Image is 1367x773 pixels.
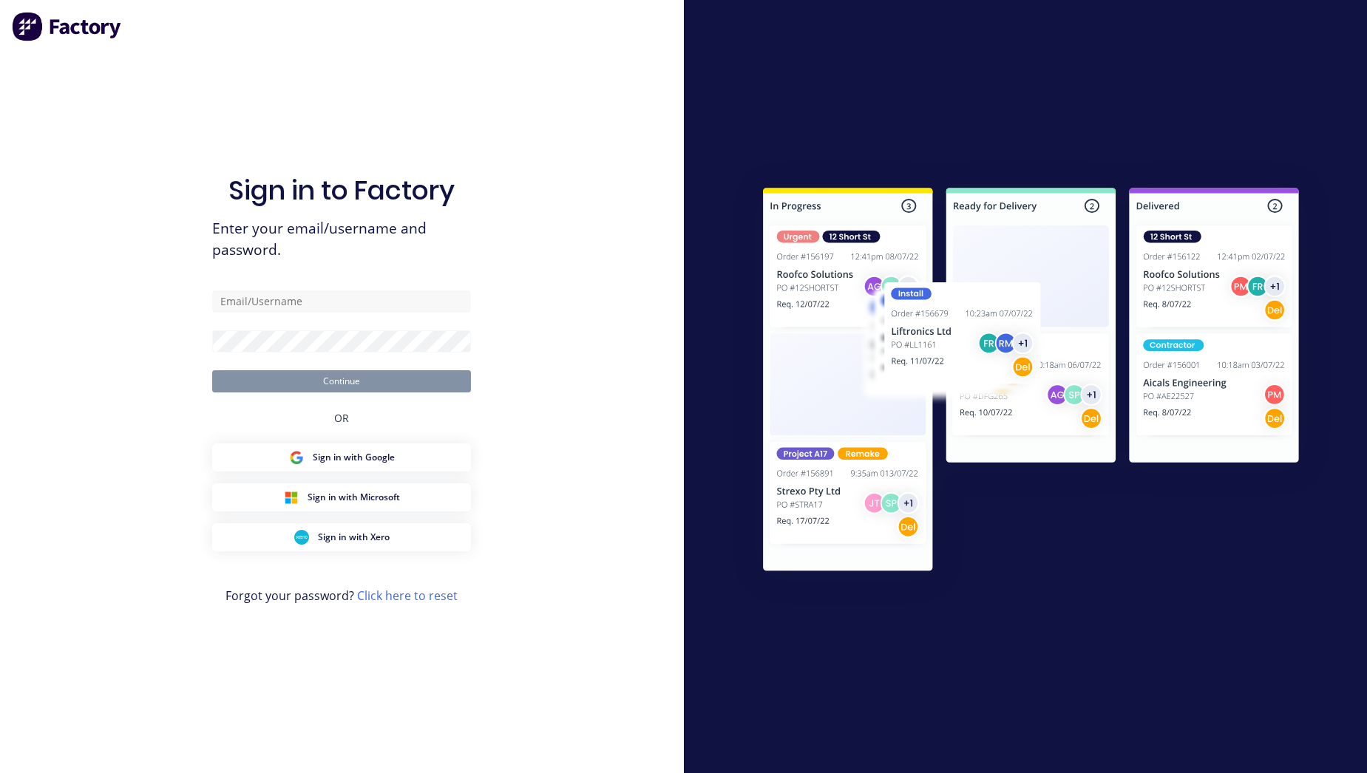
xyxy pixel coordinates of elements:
span: Enter your email/username and password. [212,218,471,261]
button: Continue [212,370,471,392]
span: Sign in with Google [313,451,395,464]
div: OR [334,392,349,443]
img: Microsoft Sign in [284,490,299,505]
button: Xero Sign inSign in with Xero [212,523,471,551]
span: Sign in with Xero [318,531,390,544]
input: Email/Username [212,290,471,313]
button: Microsoft Sign inSign in with Microsoft [212,483,471,511]
a: Click here to reset [357,588,458,604]
h1: Sign in to Factory [228,174,455,206]
button: Google Sign inSign in with Google [212,443,471,471]
img: Google Sign in [289,450,304,465]
img: Factory [12,12,123,41]
img: Sign in [730,158,1332,606]
span: Sign in with Microsoft [308,491,400,504]
img: Xero Sign in [294,530,309,545]
span: Forgot your password? [225,587,458,605]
